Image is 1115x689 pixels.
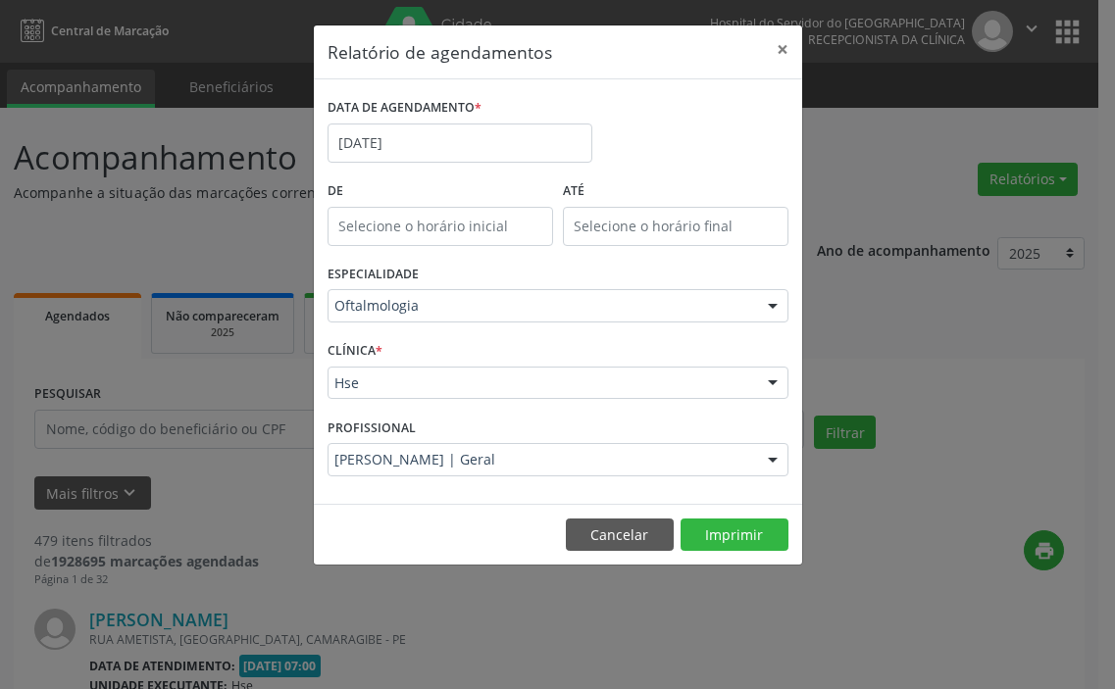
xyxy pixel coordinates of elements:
label: De [328,176,553,207]
input: Selecione uma data ou intervalo [328,123,592,163]
label: CLÍNICA [328,336,382,367]
label: ATÉ [563,176,788,207]
button: Imprimir [681,518,788,552]
button: Cancelar [566,518,674,552]
input: Selecione o horário final [563,207,788,246]
label: PROFISSIONAL [328,413,416,443]
input: Selecione o horário inicial [328,207,553,246]
h5: Relatório de agendamentos [328,39,552,65]
span: Oftalmologia [334,296,748,316]
label: DATA DE AGENDAMENTO [328,93,481,123]
span: [PERSON_NAME] | Geral [334,450,748,469]
span: Hse [334,373,748,393]
label: ESPECIALIDADE [328,260,419,290]
button: Close [763,25,802,74]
